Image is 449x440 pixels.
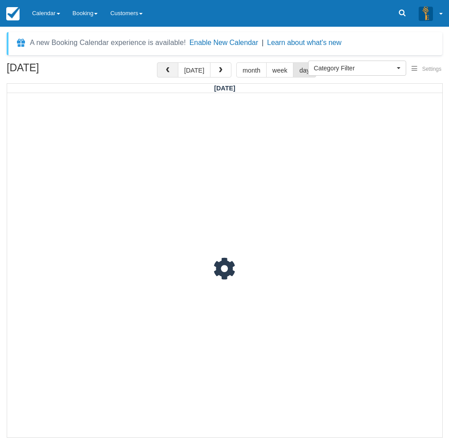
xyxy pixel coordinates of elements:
span: Settings [422,66,441,72]
button: [DATE] [178,62,210,77]
span: | [262,39,264,46]
button: Settings [406,63,447,76]
img: checkfront-main-nav-mini-logo.png [6,7,20,20]
a: Learn about what's new [267,39,342,46]
button: week [266,62,294,77]
div: A new Booking Calendar experience is available! [30,37,186,48]
span: [DATE] [214,85,235,92]
h2: [DATE] [7,62,119,79]
span: Category Filter [314,64,395,73]
button: day [293,62,316,77]
button: month [236,62,267,77]
img: A3 [419,6,433,20]
button: Enable New Calendar [189,38,258,47]
button: Category Filter [308,61,406,76]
